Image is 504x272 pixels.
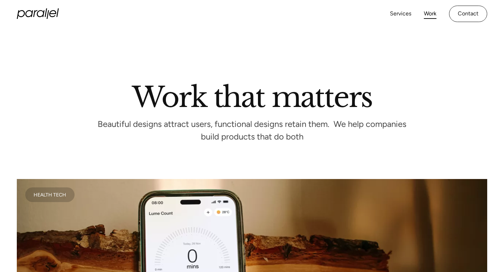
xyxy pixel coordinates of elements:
[94,121,409,140] p: Beautiful designs attract users, functional designs retain them. We help companies build products...
[449,6,487,22] a: Contact
[34,193,66,196] div: Health Tech
[390,9,411,19] a: Services
[52,84,451,107] h2: Work that matters
[424,9,436,19] a: Work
